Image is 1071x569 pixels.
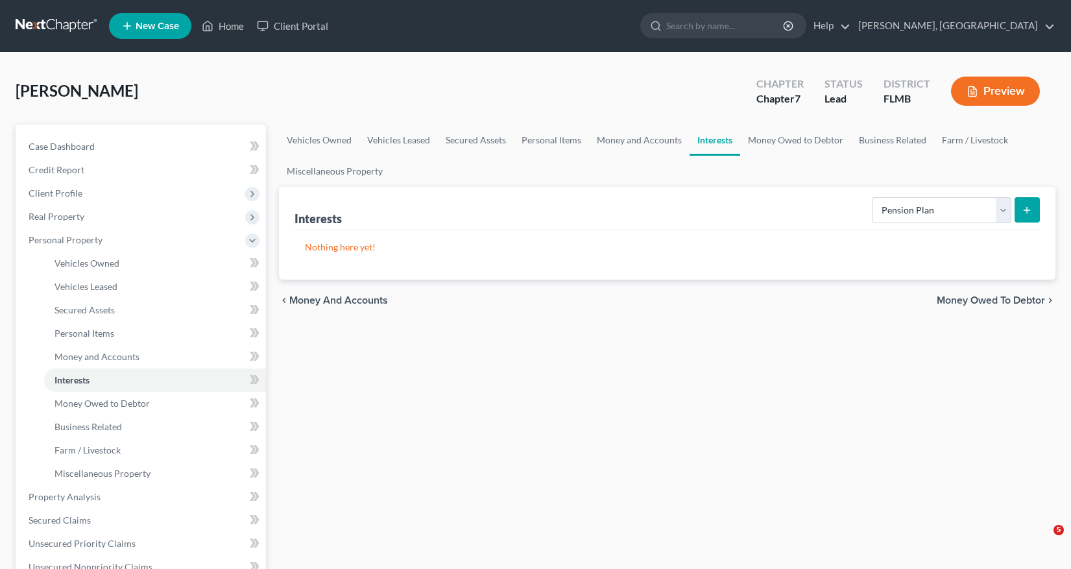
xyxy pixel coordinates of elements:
[44,462,266,485] a: Miscellaneous Property
[295,211,342,226] div: Interests
[54,444,121,455] span: Farm / Livestock
[29,538,136,549] span: Unsecured Priority Claims
[136,21,179,31] span: New Case
[884,91,930,106] div: FLMB
[359,125,438,156] a: Vehicles Leased
[18,135,266,158] a: Case Dashboard
[44,252,266,275] a: Vehicles Owned
[18,532,266,555] a: Unsecured Priority Claims
[54,258,119,269] span: Vehicles Owned
[1045,295,1055,306] i: chevron_right
[666,14,785,38] input: Search by name...
[795,92,800,104] span: 7
[16,81,138,100] span: [PERSON_NAME]
[54,281,117,292] span: Vehicles Leased
[29,211,84,222] span: Real Property
[54,374,90,385] span: Interests
[807,14,850,38] a: Help
[195,14,250,38] a: Home
[279,295,388,306] button: chevron_left Money and Accounts
[756,91,804,106] div: Chapter
[824,77,863,91] div: Status
[514,125,589,156] a: Personal Items
[29,164,84,175] span: Credit Report
[29,491,101,502] span: Property Analysis
[54,328,114,339] span: Personal Items
[18,509,266,532] a: Secured Claims
[438,125,514,156] a: Secured Assets
[279,295,289,306] i: chevron_left
[44,298,266,322] a: Secured Assets
[279,125,359,156] a: Vehicles Owned
[29,141,95,152] span: Case Dashboard
[54,468,150,479] span: Miscellaneous Property
[824,91,863,106] div: Lead
[756,77,804,91] div: Chapter
[44,415,266,439] a: Business Related
[54,351,139,362] span: Money and Accounts
[44,322,266,345] a: Personal Items
[29,188,82,199] span: Client Profile
[54,421,122,432] span: Business Related
[852,14,1055,38] a: [PERSON_NAME], [GEOGRAPHIC_DATA]
[589,125,690,156] a: Money and Accounts
[740,125,851,156] a: Money Owed to Debtor
[44,275,266,298] a: Vehicles Leased
[884,77,930,91] div: District
[690,125,740,156] a: Interests
[29,515,91,526] span: Secured Claims
[44,439,266,462] a: Farm / Livestock
[937,295,1045,306] span: Money Owed to Debtor
[1053,525,1064,535] span: 5
[29,234,102,245] span: Personal Property
[851,125,934,156] a: Business Related
[18,158,266,182] a: Credit Report
[54,304,115,315] span: Secured Assets
[44,369,266,392] a: Interests
[289,295,388,306] span: Money and Accounts
[951,77,1040,106] button: Preview
[305,241,1029,254] p: Nothing here yet!
[937,295,1055,306] button: Money Owed to Debtor chevron_right
[934,125,1016,156] a: Farm / Livestock
[44,345,266,369] a: Money and Accounts
[44,392,266,415] a: Money Owed to Debtor
[18,485,266,509] a: Property Analysis
[279,156,391,187] a: Miscellaneous Property
[54,398,150,409] span: Money Owed to Debtor
[1027,525,1058,556] iframe: Intercom live chat
[250,14,335,38] a: Client Portal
